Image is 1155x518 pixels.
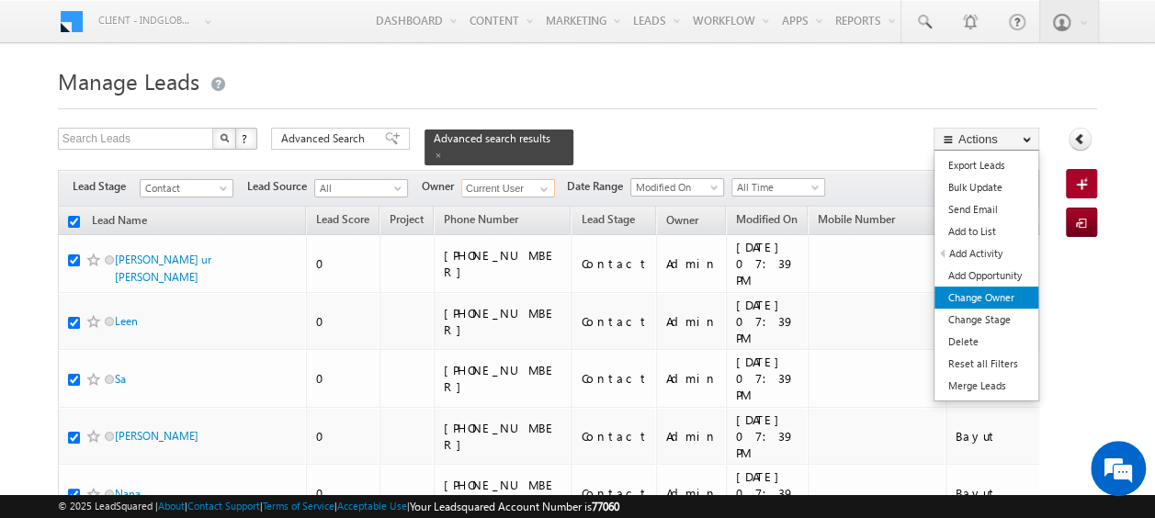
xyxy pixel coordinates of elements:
[630,178,724,197] a: Modified On
[581,428,648,445] div: Contact
[380,209,433,233] a: Project
[444,477,563,510] div: [PHONE_NUMBER]
[316,428,371,445] div: 0
[581,255,648,272] div: Contact
[736,354,799,403] div: [DATE] 07:39 PM
[934,220,1038,242] a: Add to List
[301,9,345,53] div: Minimize live chat window
[666,485,718,501] div: Admin
[390,212,424,226] span: Project
[934,375,1038,397] a: Merge Leads
[444,420,563,453] div: [PHONE_NUMBER]
[736,297,799,346] div: [DATE] 07:39 PM
[316,212,369,226] span: Lead Score
[68,216,80,228] input: Check all records
[316,313,371,330] div: 0
[58,66,199,96] span: Manage Leads
[592,500,619,513] span: 77060
[410,500,619,513] span: Your Leadsquared Account Number is
[666,255,718,272] div: Admin
[934,176,1038,198] a: Bulk Update
[250,397,334,422] em: Start Chat
[736,468,799,518] div: [DATE] 07:39 PM
[158,500,185,512] a: About
[736,239,799,288] div: [DATE] 07:39 PM
[666,428,718,445] div: Admin
[818,212,895,226] span: Mobile Number
[727,209,807,233] a: Modified On
[581,370,648,387] div: Contact
[141,180,228,197] span: Contact
[956,428,1035,445] div: Bayut
[58,498,619,515] span: © 2025 LeadSquared | | | | |
[934,309,1038,331] a: Change Stage
[220,133,229,142] img: Search
[316,255,371,272] div: 0
[732,179,820,196] span: All Time
[666,213,698,227] span: Owner
[140,179,233,197] a: Contact
[444,305,563,338] div: [PHONE_NUMBER]
[83,210,156,234] a: Lead Name
[435,209,527,233] a: Phone Number
[337,500,407,512] a: Acceptable Use
[281,130,370,147] span: Advanced Search
[115,314,138,328] a: Leen
[316,370,371,387] div: 0
[422,178,461,195] span: Owner
[444,247,563,280] div: [PHONE_NUMBER]
[461,179,555,197] input: Type to Search
[572,209,643,233] a: Lead Stage
[530,180,553,198] a: Show All Items
[809,209,904,233] a: Mobile Number
[434,131,550,145] span: Advanced search results
[444,362,563,395] div: [PHONE_NUMBER]
[235,128,257,150] button: ?
[96,96,309,120] div: Chat with us now
[315,180,402,197] span: All
[666,370,718,387] div: Admin
[24,170,335,382] textarea: Type your message and hit 'Enter'
[736,212,798,226] span: Modified On
[263,500,334,512] a: Terms of Service
[115,487,141,501] a: Nana
[934,198,1038,220] a: Send Email
[115,429,198,443] a: [PERSON_NAME]
[666,313,718,330] div: Admin
[115,253,211,284] a: [PERSON_NAME] ur [PERSON_NAME]
[115,372,126,386] a: Sa
[187,500,260,512] a: Contact Support
[581,485,648,501] div: Contact
[731,178,825,197] a: All Time
[73,178,140,195] span: Lead Stage
[31,96,77,120] img: d_60004797649_company_0_60004797649
[247,178,314,195] span: Lead Source
[316,485,371,501] div: 0
[934,353,1038,375] a: Reset all Filters
[631,179,719,196] span: Modified On
[934,331,1038,353] a: Delete
[242,130,250,146] span: ?
[956,485,1035,501] div: Bayut
[444,212,518,226] span: Phone Number
[314,179,408,197] a: All
[581,313,648,330] div: Contact
[736,411,799,461] div: [DATE] 07:39 PM
[307,209,379,233] a: Lead Score
[934,265,1038,287] a: Add Opportunity
[934,128,1039,151] button: Actions
[567,178,630,195] span: Date Range
[935,242,1038,265] a: Add Activity
[934,154,1038,176] a: Export Leads
[934,287,1038,309] a: Change Owner
[581,212,634,226] span: Lead Stage
[98,11,195,29] span: Client - indglobal1 (77060)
